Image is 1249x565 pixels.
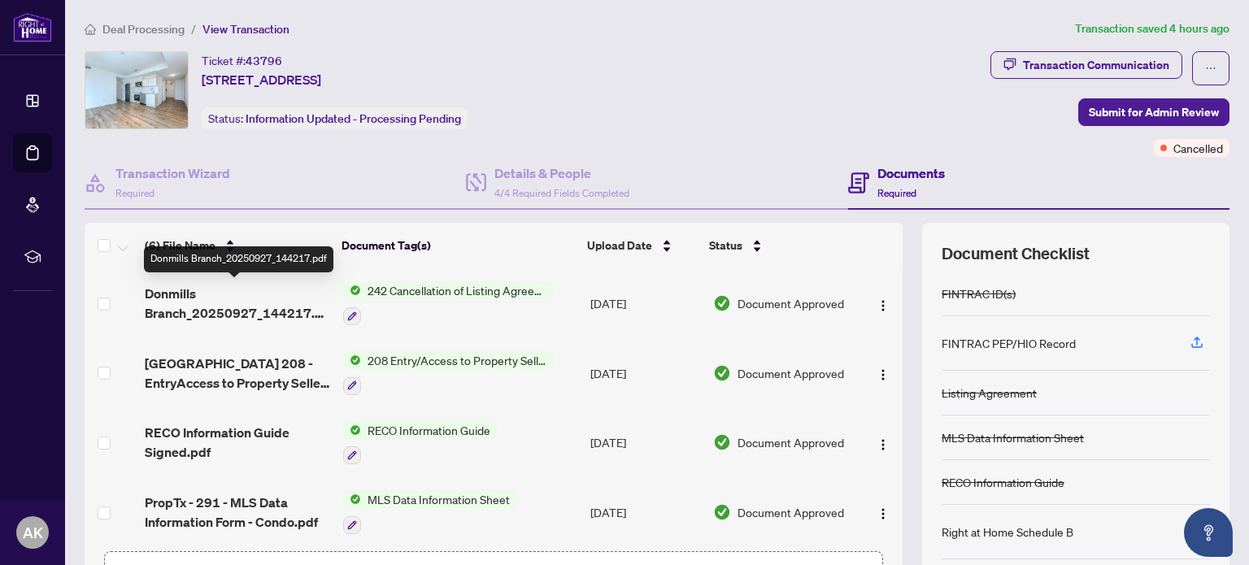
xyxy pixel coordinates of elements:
[23,521,43,544] span: AK
[942,334,1076,352] div: FINTRAC PEP/HIO Record
[202,22,289,37] span: View Transaction
[138,223,335,268] th: (6) File Name
[713,294,731,312] img: Document Status
[584,338,707,408] td: [DATE]
[942,428,1084,446] div: MLS Data Information Sheet
[335,223,581,268] th: Document Tag(s)
[1184,508,1233,557] button: Open asap
[738,364,844,382] span: Document Approved
[703,223,855,268] th: Status
[584,268,707,338] td: [DATE]
[145,354,329,393] span: [GEOGRAPHIC_DATA] 208 - EntryAccess to Property Seller Acknow.pdf
[343,490,361,508] img: Status Icon
[713,503,731,521] img: Document Status
[870,429,896,455] button: Logo
[1205,63,1216,74] span: ellipsis
[145,237,215,254] span: (6) File Name
[343,281,361,299] img: Status Icon
[361,490,516,508] span: MLS Data Information Sheet
[1023,52,1169,78] div: Transaction Communication
[584,477,707,547] td: [DATE]
[85,52,188,128] img: IMG-C12282767_1.jpg
[343,490,516,534] button: Status IconMLS Data Information Sheet
[13,12,52,42] img: logo
[361,351,554,369] span: 208 Entry/Access to Property Seller Acknowledgement
[85,24,96,35] span: home
[144,246,333,272] div: Donmills Branch_20250927_144217.pdf
[202,107,468,129] div: Status:
[361,281,554,299] span: 242 Cancellation of Listing Agreement - Authority to Offer for Sale
[584,408,707,478] td: [DATE]
[115,163,230,183] h4: Transaction Wizard
[877,368,890,381] img: Logo
[713,364,731,382] img: Document Status
[343,351,554,395] button: Status Icon208 Entry/Access to Property Seller Acknowledgement
[343,351,361,369] img: Status Icon
[494,187,629,199] span: 4/4 Required Fields Completed
[343,421,497,465] button: Status IconRECO Information Guide
[361,421,497,439] span: RECO Information Guide
[990,51,1182,79] button: Transaction Communication
[102,22,185,37] span: Deal Processing
[1173,139,1223,157] span: Cancelled
[942,285,1016,302] div: FINTRAC ID(s)
[587,237,652,254] span: Upload Date
[494,163,629,183] h4: Details & People
[942,523,1073,541] div: Right at Home Schedule B
[145,284,329,323] span: Donmills Branch_20250927_144217.pdf
[246,111,461,126] span: Information Updated - Processing Pending
[115,187,154,199] span: Required
[202,51,282,70] div: Ticket #:
[1089,99,1219,125] span: Submit for Admin Review
[942,473,1064,491] div: RECO Information Guide
[942,242,1090,265] span: Document Checklist
[343,421,361,439] img: Status Icon
[713,433,731,451] img: Document Status
[870,499,896,525] button: Logo
[246,54,282,68] span: 43796
[870,290,896,316] button: Logo
[709,237,742,254] span: Status
[1078,98,1229,126] button: Submit for Admin Review
[738,294,844,312] span: Document Approved
[145,493,329,532] span: PropTx - 291 - MLS Data Information Form - Condo.pdf
[1075,20,1229,38] article: Transaction saved 4 hours ago
[877,438,890,451] img: Logo
[145,423,329,462] span: RECO Information Guide Signed.pdf
[738,433,844,451] span: Document Approved
[870,360,896,386] button: Logo
[877,299,890,312] img: Logo
[581,223,702,268] th: Upload Date
[191,20,196,38] li: /
[343,281,554,325] button: Status Icon242 Cancellation of Listing Agreement - Authority to Offer for Sale
[877,187,916,199] span: Required
[202,70,321,89] span: [STREET_ADDRESS]
[877,163,945,183] h4: Documents
[877,507,890,520] img: Logo
[738,503,844,521] span: Document Approved
[942,384,1037,402] div: Listing Agreement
